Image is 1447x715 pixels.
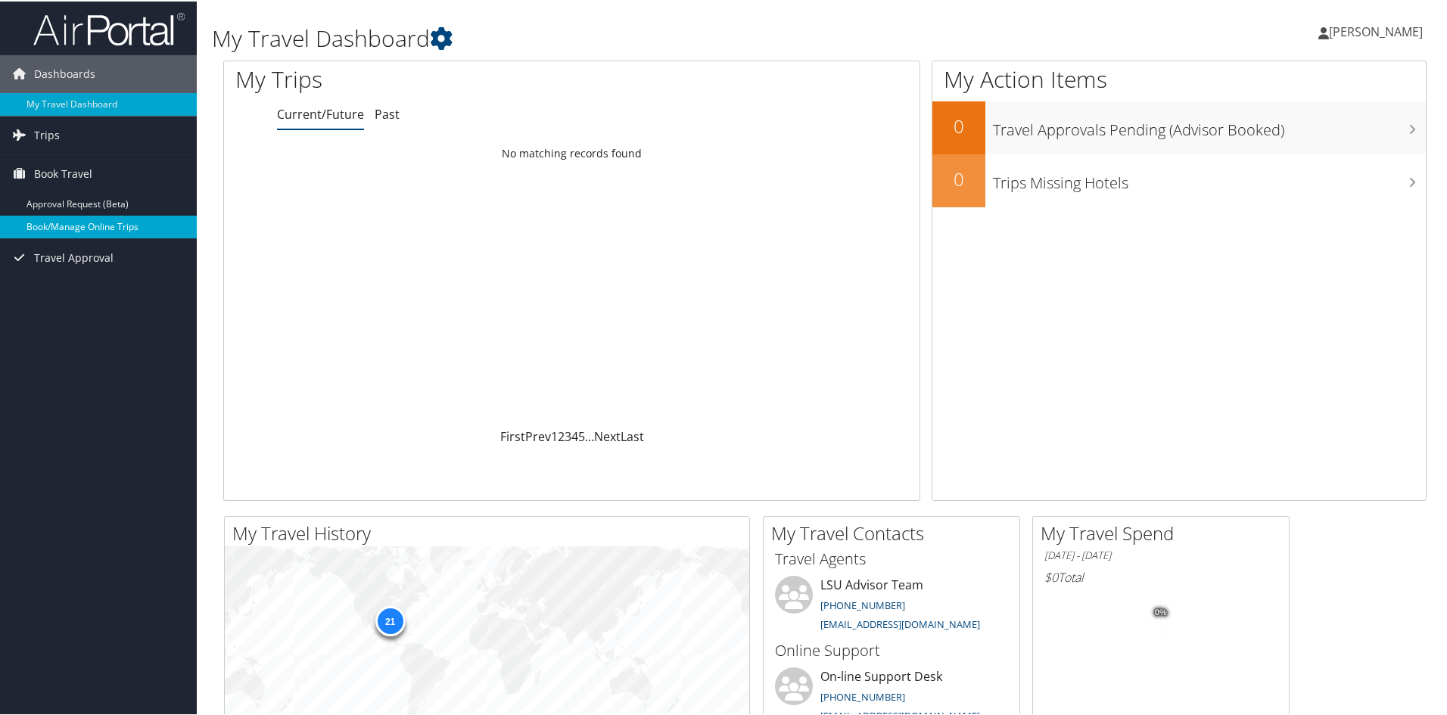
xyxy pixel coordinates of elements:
span: … [585,427,594,443]
a: Next [594,427,621,443]
span: $0 [1044,567,1058,584]
h1: My Travel Dashboard [212,21,1029,53]
td: No matching records found [224,138,920,166]
h2: My Travel Contacts [771,519,1019,545]
h3: Travel Approvals Pending (Advisor Booked) [993,110,1426,139]
span: Book Travel [34,154,92,191]
div: 21 [375,605,405,635]
a: 5 [578,427,585,443]
h6: [DATE] - [DATE] [1044,547,1277,561]
a: 2 [558,427,565,443]
h2: My Travel History [232,519,749,545]
a: 4 [571,427,578,443]
h3: Travel Agents [775,547,1008,568]
a: [PHONE_NUMBER] [820,597,905,611]
a: Current/Future [277,104,364,121]
h1: My Action Items [932,62,1426,94]
span: Dashboards [34,54,95,92]
span: Travel Approval [34,238,114,275]
a: 0Travel Approvals Pending (Advisor Booked) [932,100,1426,153]
a: [PERSON_NAME] [1318,8,1438,53]
h2: My Travel Spend [1041,519,1289,545]
h2: 0 [932,112,985,138]
h3: Online Support [775,639,1008,660]
h2: 0 [932,165,985,191]
h1: My Trips [235,62,618,94]
span: [PERSON_NAME] [1329,22,1423,39]
span: Trips [34,115,60,153]
a: Prev [525,427,551,443]
a: 0Trips Missing Hotels [932,153,1426,206]
a: [EMAIL_ADDRESS][DOMAIN_NAME] [820,616,980,630]
a: 3 [565,427,571,443]
a: Past [375,104,400,121]
a: Last [621,427,644,443]
a: [PHONE_NUMBER] [820,689,905,702]
li: LSU Advisor Team [767,574,1016,636]
img: airportal-logo.png [33,10,185,45]
h3: Trips Missing Hotels [993,163,1426,192]
tspan: 0% [1155,607,1167,616]
a: 1 [551,427,558,443]
h6: Total [1044,567,1277,584]
a: First [500,427,525,443]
